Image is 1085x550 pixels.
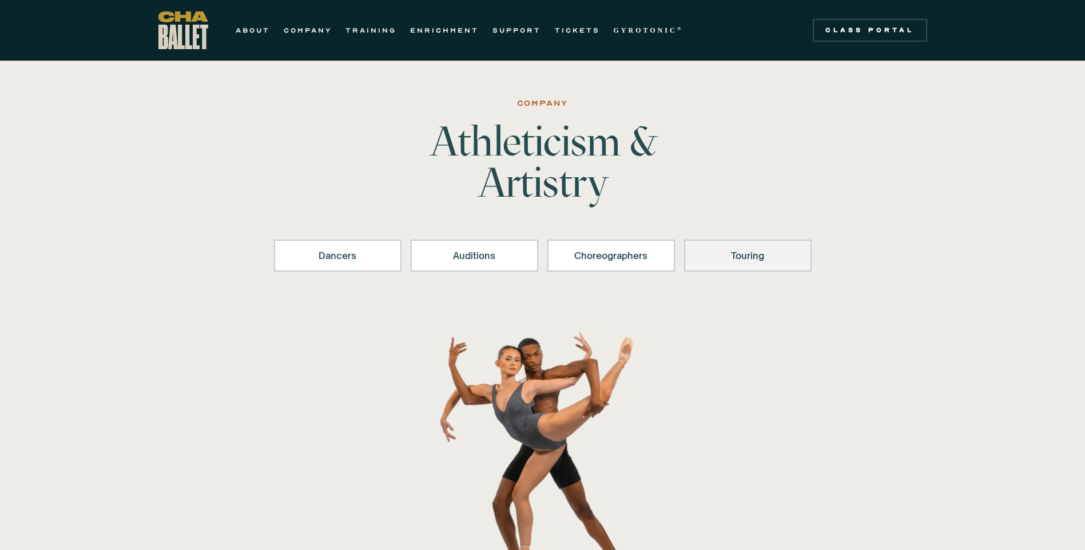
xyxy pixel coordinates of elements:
[492,23,541,37] a: SUPPORT
[411,240,538,272] a: Auditions
[677,26,683,31] sup: ®
[547,240,675,272] a: Choreographers
[289,249,387,262] div: Dancers
[345,23,396,37] a: TRAINING
[614,26,677,34] strong: GYROTONIC
[699,249,797,262] div: Touring
[614,23,683,37] a: GYROTONIC®
[158,11,208,49] a: home
[410,23,479,37] a: ENRICHMENT
[236,23,270,37] a: ABOUT
[684,240,812,272] a: Touring
[517,97,569,110] div: Company
[284,23,332,37] a: COMPANY
[426,249,523,262] div: Auditions
[364,121,721,203] h1: Athleticism & Artistry
[813,19,927,42] a: Class Portal
[274,240,402,272] a: Dancers
[555,23,600,37] a: TICKETS
[820,26,920,35] div: Class Portal
[562,249,660,262] div: Choreographers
